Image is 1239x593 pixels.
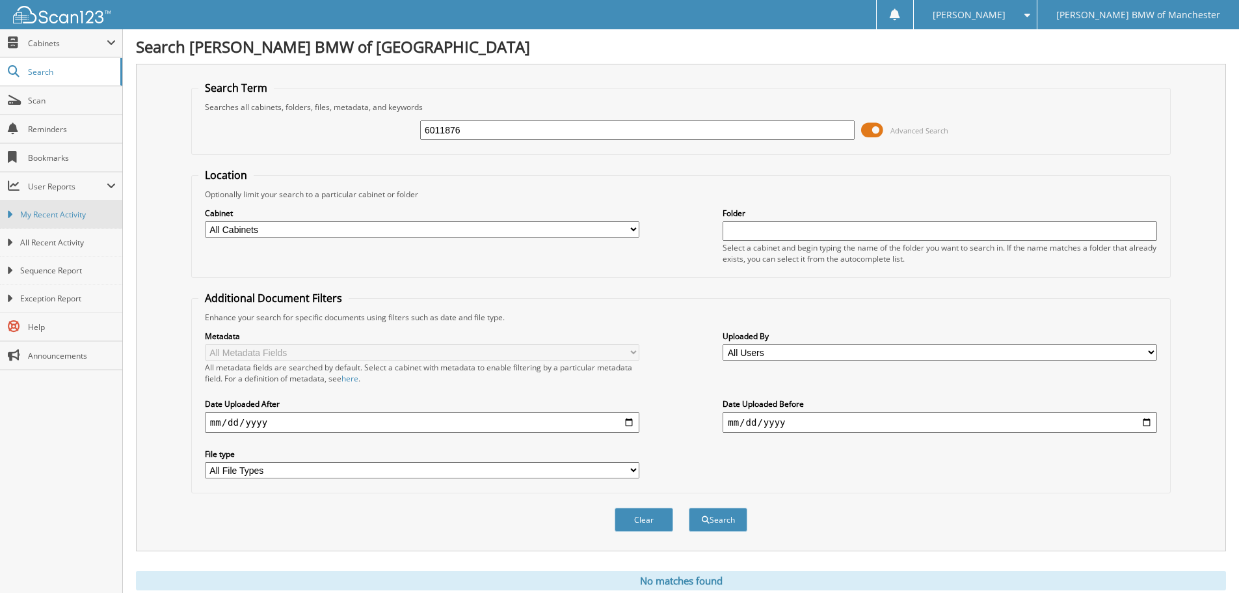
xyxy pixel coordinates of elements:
span: All Recent Activity [20,237,116,249]
div: Optionally limit your search to a particular cabinet or folder [198,189,1164,200]
span: Search [28,66,114,77]
label: Date Uploaded Before [723,398,1157,409]
label: File type [205,448,639,460]
input: end [723,412,1157,433]
div: Enhance your search for specific documents using filters such as date and file type. [198,312,1164,323]
legend: Additional Document Filters [198,291,349,305]
span: [PERSON_NAME] BMW of Manchester [1056,11,1220,19]
legend: Location [198,168,254,182]
span: Scan [28,95,116,106]
span: Reminders [28,124,116,135]
label: Date Uploaded After [205,398,639,409]
input: start [205,412,639,433]
label: Cabinet [205,208,639,219]
a: here [341,373,358,384]
label: Folder [723,208,1157,219]
label: Uploaded By [723,331,1157,342]
img: scan123-logo-white.svg [13,6,111,23]
span: [PERSON_NAME] [933,11,1006,19]
span: Help [28,322,116,333]
label: Metadata [205,331,639,342]
div: All metadata fields are searched by default. Select a cabinet with metadata to enable filtering b... [205,362,639,384]
span: Bookmarks [28,152,116,163]
div: Searches all cabinets, folders, files, metadata, and keywords [198,102,1164,113]
div: Select a cabinet and begin typing the name of the folder you want to search in. If the name match... [723,242,1157,264]
span: Advanced Search [890,126,948,135]
span: Sequence Report [20,265,116,277]
button: Search [689,508,747,532]
span: My Recent Activity [20,209,116,221]
span: Cabinets [28,38,107,49]
span: User Reports [28,181,107,192]
button: Clear [615,508,673,532]
span: Announcements [28,350,116,361]
legend: Search Term [198,81,274,95]
span: Exception Report [20,293,116,305]
div: No matches found [136,571,1226,590]
h1: Search [PERSON_NAME] BMW of [GEOGRAPHIC_DATA] [136,36,1226,57]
